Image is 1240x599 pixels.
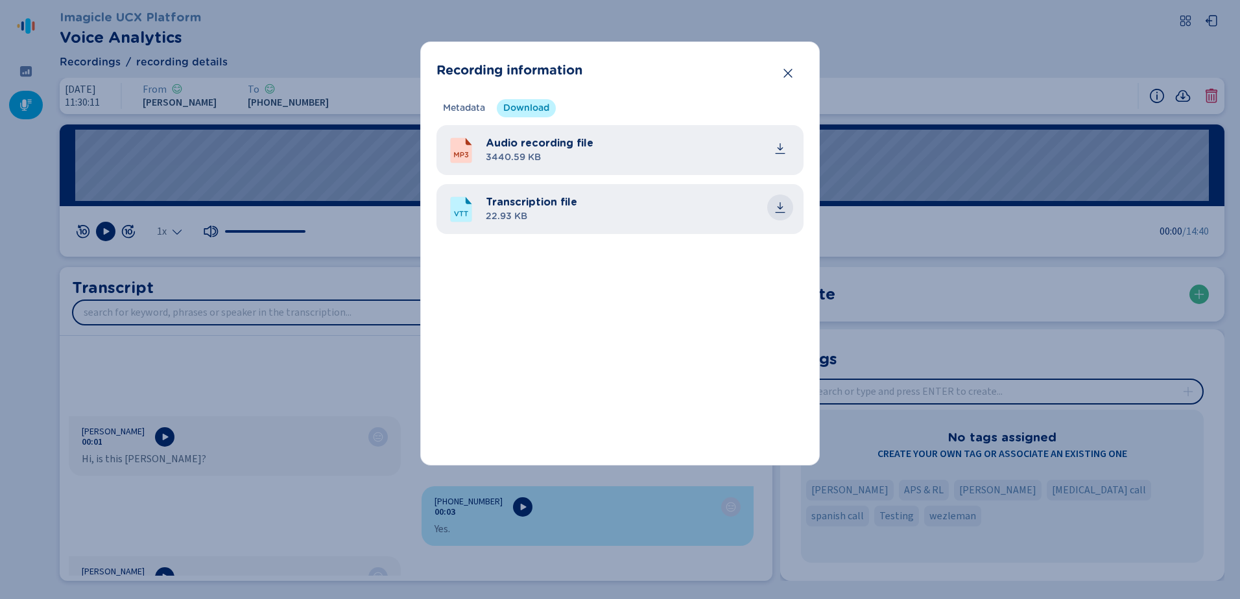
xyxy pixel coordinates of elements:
span: 22.93 KB [486,210,577,224]
div: transcription_20250930_113011_MaureenAllanson-+16197872688.vtt.txt [486,194,793,224]
span: 3440.59 KB [486,151,593,165]
button: Close [775,60,801,86]
header: Recording information [436,58,804,84]
button: common.download [767,194,793,220]
div: Download file [774,201,787,214]
span: Transcription file [486,194,577,210]
svg: MP3File [447,136,475,165]
svg: VTTFile [447,195,475,224]
div: audio_20250930_113011_MaureenAllanson-+16197872688.mp3 [486,135,793,165]
button: common.download [767,135,793,161]
span: Audio recording file [486,135,593,151]
div: Download file [774,142,787,155]
span: Metadata [443,102,485,115]
svg: download [774,201,787,214]
svg: download [774,142,787,155]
